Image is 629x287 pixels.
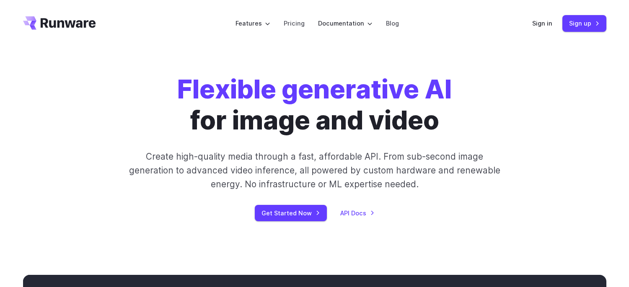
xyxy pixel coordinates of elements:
strong: Flexible generative AI [177,73,452,105]
a: Sign in [532,18,552,28]
a: API Docs [340,208,375,218]
a: Get Started Now [255,205,327,221]
h1: for image and video [177,74,452,136]
label: Features [236,18,270,28]
p: Create high-quality media through a fast, affordable API. From sub-second image generation to adv... [128,150,501,191]
a: Go to / [23,16,96,30]
a: Sign up [562,15,606,31]
a: Blog [386,18,399,28]
label: Documentation [318,18,373,28]
a: Pricing [284,18,305,28]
